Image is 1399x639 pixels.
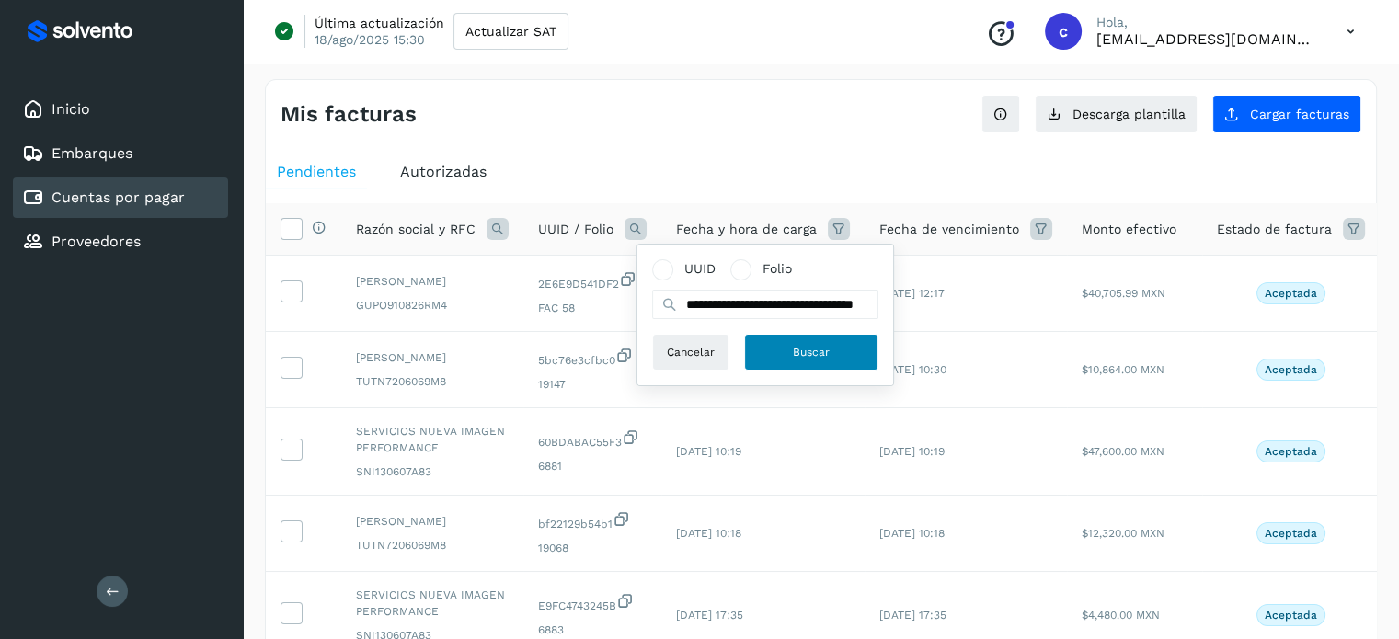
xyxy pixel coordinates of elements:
span: Monto efectivo [1082,220,1176,239]
span: 19068 [538,540,647,556]
span: TUTN7206069M8 [356,537,509,553]
div: Cuentas por pagar [13,177,228,218]
span: TUTN7206069M8 [356,373,509,390]
span: $4,480.00 MXN [1082,609,1160,622]
p: Aceptada [1265,445,1317,458]
span: [DATE] 17:35 [676,609,743,622]
span: bf22129b54b1 [538,510,647,532]
div: Embarques [13,133,228,174]
span: Fecha de vencimiento [879,220,1019,239]
span: [DATE] 17:35 [879,609,946,622]
a: Cuentas por pagar [52,188,185,206]
a: Inicio [52,100,90,118]
span: $40,705.99 MXN [1082,287,1165,300]
button: Cargar facturas [1212,95,1361,133]
button: Actualizar SAT [453,13,568,50]
p: Aceptada [1265,287,1317,300]
span: Fecha y hora de carga [676,220,817,239]
span: Cargar facturas [1250,108,1349,120]
h4: Mis facturas [281,101,417,128]
div: Proveedores [13,222,228,262]
a: Embarques [52,144,132,162]
span: FAC 58 [538,300,647,316]
span: [DATE] 10:18 [879,527,945,540]
span: E9FC4743245B [538,592,647,614]
span: GUPO910826RM4 [356,297,509,314]
span: [DATE] 12:17 [879,287,945,300]
span: Estado de factura [1217,220,1332,239]
span: $47,600.00 MXN [1082,445,1164,458]
span: 2E6E9D541DF2 [538,270,647,292]
span: Descarga plantilla [1072,108,1186,120]
span: [DATE] 10:18 [676,527,741,540]
span: [DATE] 10:19 [879,445,945,458]
p: 18/ago/2025 15:30 [315,31,425,48]
p: cxp1@53cargo.com [1096,30,1317,48]
p: Última actualización [315,15,444,31]
span: [PERSON_NAME] [356,273,509,290]
span: $10,864.00 MXN [1082,363,1164,376]
span: [PERSON_NAME] [356,513,509,530]
span: [PERSON_NAME] [356,349,509,366]
span: 6881 [538,458,647,474]
span: Actualizar SAT [465,25,556,38]
button: Descarga plantilla [1035,95,1198,133]
span: Autorizadas [400,163,487,180]
span: 19147 [538,376,647,393]
span: 60BDABAC55F3 [538,428,647,451]
span: Pendientes [277,163,356,180]
span: [DATE] 10:30 [879,363,946,376]
span: Razón social y RFC [356,220,476,239]
span: SERVICIOS NUEVA IMAGEN PERFORMANCE [356,587,509,620]
div: Inicio [13,89,228,130]
span: UUID / Folio [538,220,613,239]
span: $12,320.00 MXN [1082,527,1164,540]
a: Proveedores [52,233,141,250]
span: [DATE] 10:19 [676,445,741,458]
p: Aceptada [1265,527,1317,540]
span: SNI130607A83 [356,463,509,480]
span: 6883 [538,622,647,638]
span: 5bc76e3cfbc0 [538,347,647,369]
p: Aceptada [1265,363,1317,376]
p: Hola, [1096,15,1317,30]
span: SERVICIOS NUEVA IMAGEN PERFORMANCE [356,423,509,456]
p: Aceptada [1265,609,1317,622]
